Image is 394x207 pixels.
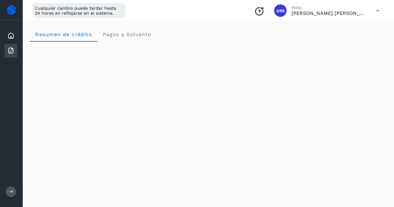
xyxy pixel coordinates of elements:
[292,10,366,16] p: victor manuel aboytes jauregui aboytes
[32,3,125,18] div: Cualquier cambio puede tardar hasta 24 horas en reflejarse en el sistema.
[292,5,366,10] p: Hola,
[102,31,151,37] span: Pagos a Solvento
[4,29,17,43] div: Inicio
[4,44,17,58] div: Facturas
[35,31,92,37] span: Resumen de crédito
